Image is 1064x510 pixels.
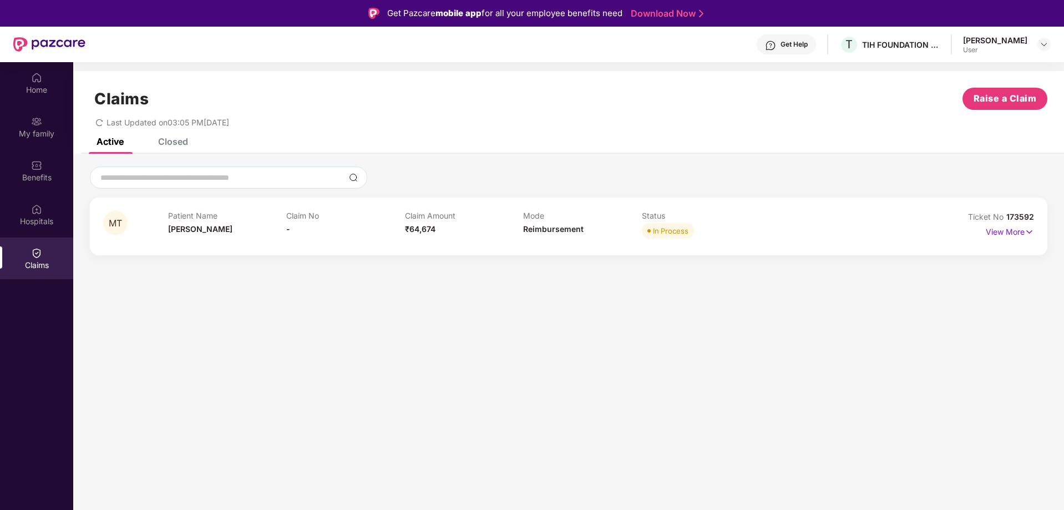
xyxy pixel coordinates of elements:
img: Logo [368,8,379,19]
span: [PERSON_NAME] [168,224,232,234]
img: svg+xml;base64,PHN2ZyB3aWR0aD0iMjAiIGhlaWdodD0iMjAiIHZpZXdCb3g9IjAgMCAyMCAyMCIgZmlsbD0ibm9uZSIgeG... [31,116,42,127]
p: Status [642,211,761,220]
span: Ticket No [968,212,1006,221]
span: Reimbursement [523,224,584,234]
div: In Process [653,225,688,236]
span: 173592 [1006,212,1034,221]
p: Mode [523,211,642,220]
img: svg+xml;base64,PHN2ZyBpZD0iSG9zcGl0YWxzIiB4bWxucz0iaHR0cDovL3d3dy53My5vcmcvMjAwMC9zdmciIHdpZHRoPS... [31,204,42,215]
p: Claim Amount [405,211,524,220]
span: ₹64,674 [405,224,435,234]
div: TIH FOUNDATION FOR IOT AND IOE [862,39,940,50]
img: svg+xml;base64,PHN2ZyB4bWxucz0iaHR0cDovL3d3dy53My5vcmcvMjAwMC9zdmciIHdpZHRoPSIxNyIgaGVpZ2h0PSIxNy... [1025,226,1034,238]
img: svg+xml;base64,PHN2ZyBpZD0iQ2xhaW0iIHhtbG5zPSJodHRwOi8vd3d3LnczLm9yZy8yMDAwL3N2ZyIgd2lkdGg9IjIwIi... [31,248,42,259]
span: Raise a Claim [974,92,1037,105]
p: Claim No [286,211,405,220]
div: Closed [158,136,188,147]
span: redo [95,118,103,127]
p: Patient Name [168,211,287,220]
img: svg+xml;base64,PHN2ZyBpZD0iSGVscC0zMngzMiIgeG1sbnM9Imh0dHA6Ly93d3cudzMub3JnLzIwMDAvc3ZnIiB3aWR0aD... [765,40,776,51]
a: Download Now [631,8,700,19]
img: svg+xml;base64,PHN2ZyBpZD0iSG9tZSIgeG1sbnM9Imh0dHA6Ly93d3cudzMub3JnLzIwMDAvc3ZnIiB3aWR0aD0iMjAiIG... [31,72,42,83]
span: Last Updated on 03:05 PM[DATE] [107,118,229,127]
p: View More [986,223,1034,238]
div: [PERSON_NAME] [963,35,1027,46]
img: svg+xml;base64,PHN2ZyBpZD0iU2VhcmNoLTMyeDMyIiB4bWxucz0iaHR0cDovL3d3dy53My5vcmcvMjAwMC9zdmciIHdpZH... [349,173,358,182]
span: - [286,224,290,234]
div: User [963,46,1027,54]
img: New Pazcare Logo [13,37,85,52]
button: Raise a Claim [962,88,1047,110]
img: Stroke [699,8,703,19]
div: Get Pazcare for all your employee benefits need [387,7,622,20]
img: svg+xml;base64,PHN2ZyBpZD0iQmVuZWZpdHMiIHhtbG5zPSJodHRwOi8vd3d3LnczLm9yZy8yMDAwL3N2ZyIgd2lkdGg9Ij... [31,160,42,171]
div: Get Help [781,40,808,49]
h1: Claims [94,89,149,108]
span: T [845,38,853,51]
img: svg+xml;base64,PHN2ZyBpZD0iRHJvcGRvd24tMzJ4MzIiIHhtbG5zPSJodHRwOi8vd3d3LnczLm9yZy8yMDAwL3N2ZyIgd2... [1040,40,1048,49]
span: MT [109,219,122,228]
strong: mobile app [435,8,482,18]
div: Active [97,136,124,147]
